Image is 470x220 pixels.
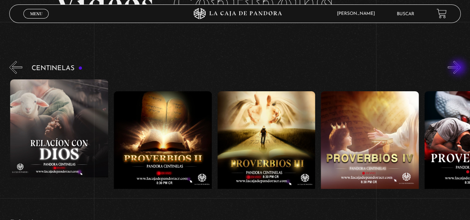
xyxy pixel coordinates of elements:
[333,12,382,16] span: [PERSON_NAME]
[32,65,82,72] h3: Centinelas
[9,61,22,74] button: Previous
[448,61,461,74] button: Next
[30,12,42,16] span: Menu
[437,9,447,19] a: View your shopping cart
[397,12,414,16] a: Buscar
[27,18,45,23] span: Cerrar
